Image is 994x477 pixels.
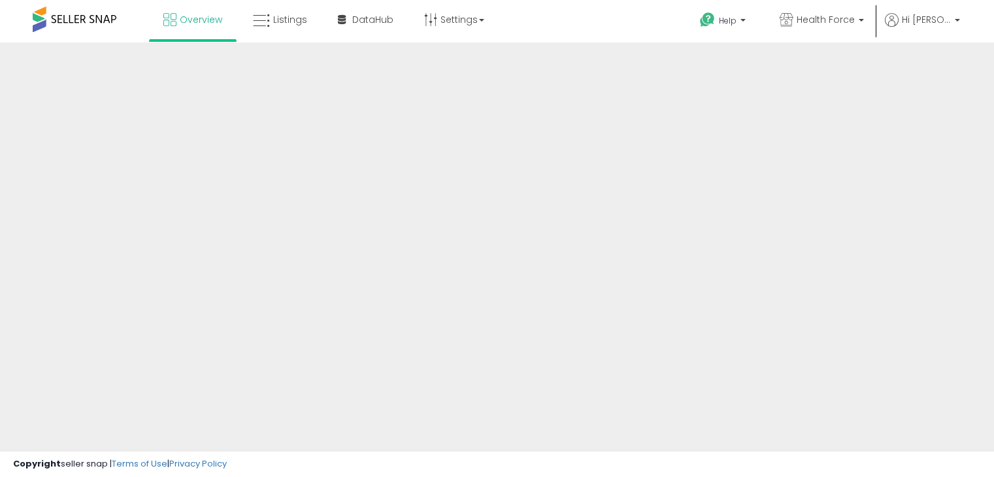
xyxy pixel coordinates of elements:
a: Terms of Use [112,457,167,470]
span: Health Force [797,13,855,26]
span: Listings [273,13,307,26]
i: Get Help [699,12,716,28]
span: Hi [PERSON_NAME] [902,13,951,26]
a: Privacy Policy [169,457,227,470]
span: Help [719,15,737,26]
span: Overview [180,13,222,26]
a: Help [689,2,759,42]
a: Hi [PERSON_NAME] [885,13,960,42]
div: seller snap | | [13,458,227,470]
span: DataHub [352,13,393,26]
strong: Copyright [13,457,61,470]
